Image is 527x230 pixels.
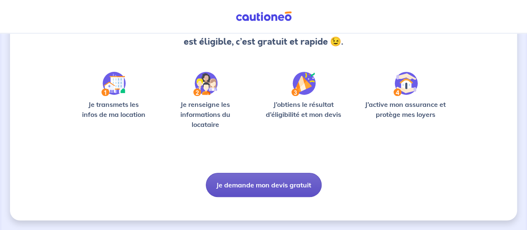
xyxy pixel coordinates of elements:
p: J’active mon assurance et protège mes loyers [360,99,450,119]
img: /static/bfff1cf634d835d9112899e6a3df1a5d/Step-4.svg [393,72,418,96]
img: Cautioneo [232,11,295,22]
button: Je demande mon devis gratuit [206,173,322,197]
p: J’obtiens le résultat d’éligibilité et mon devis [260,99,347,119]
img: /static/c0a346edaed446bb123850d2d04ad552/Step-2.svg [193,72,217,96]
p: Je renseigne les informations du locataire [164,99,247,129]
p: Je transmets les infos de ma location [77,99,150,119]
img: /static/90a569abe86eec82015bcaae536bd8e6/Step-1.svg [101,72,126,96]
img: /static/f3e743aab9439237c3e2196e4328bba9/Step-3.svg [291,72,316,96]
p: Vérifions ensemble si le dossier de votre locataire est éligible, c’est gratuit et rapide 😉. [155,22,372,48]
